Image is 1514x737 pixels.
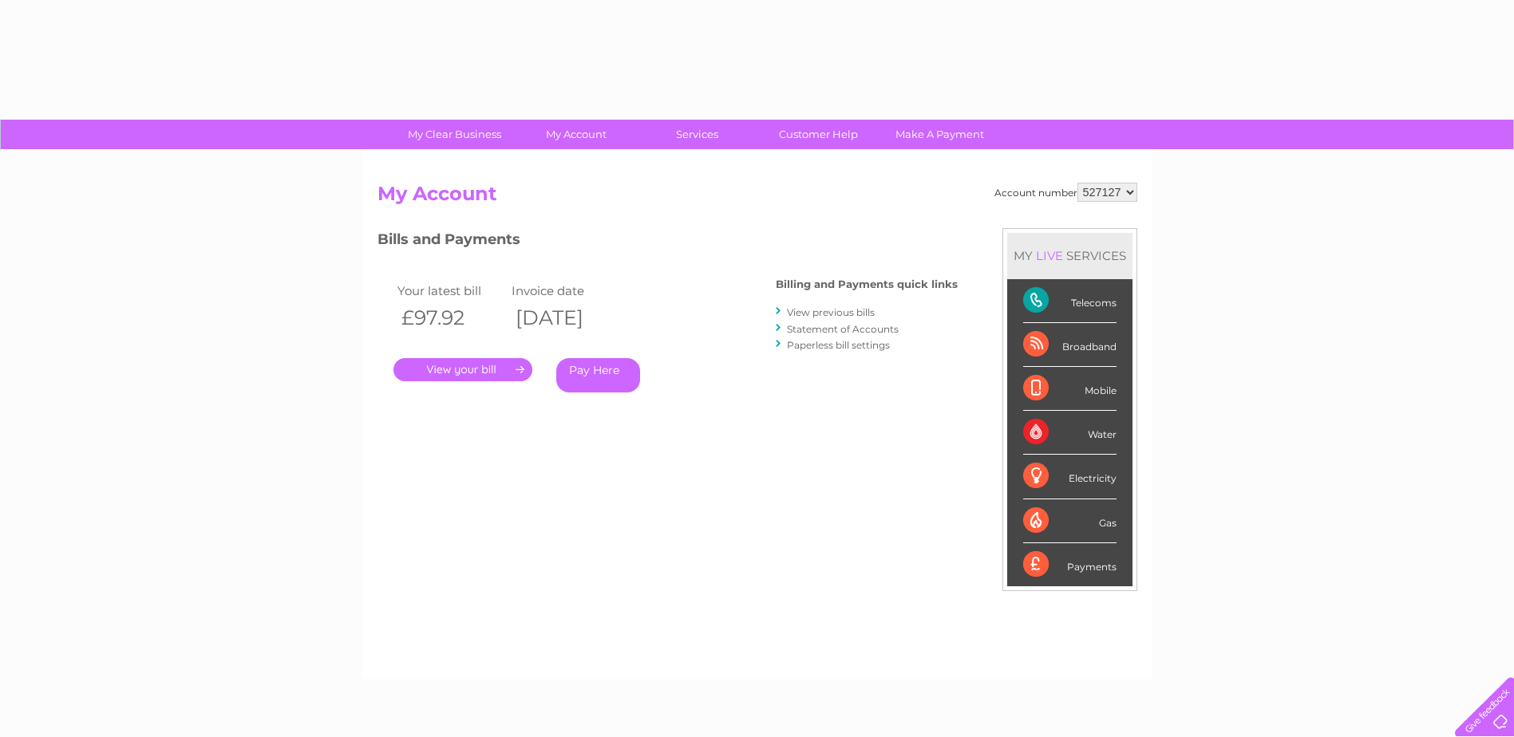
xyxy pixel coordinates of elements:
[378,183,1137,213] h2: My Account
[1007,233,1133,278] div: MY SERVICES
[1023,367,1117,411] div: Mobile
[508,301,623,334] th: [DATE]
[874,120,1006,149] a: Make A Payment
[393,280,508,301] td: Your latest bill
[510,120,642,149] a: My Account
[1023,543,1117,586] div: Payments
[389,120,520,149] a: My Clear Business
[508,280,623,301] td: Invoice date
[556,358,640,392] a: Pay Here
[1023,323,1117,367] div: Broadband
[787,339,890,351] a: Paperless bill settings
[393,358,532,381] a: .
[776,278,958,290] h4: Billing and Payments quick links
[753,120,884,149] a: Customer Help
[393,301,508,334] th: £97.92
[1023,411,1117,455] div: Water
[1023,455,1117,499] div: Electricity
[378,228,958,256] h3: Bills and Payments
[1023,279,1117,323] div: Telecoms
[787,306,875,318] a: View previous bills
[631,120,763,149] a: Services
[1023,499,1117,543] div: Gas
[787,323,899,335] a: Statement of Accounts
[994,183,1137,202] div: Account number
[1033,248,1066,263] div: LIVE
